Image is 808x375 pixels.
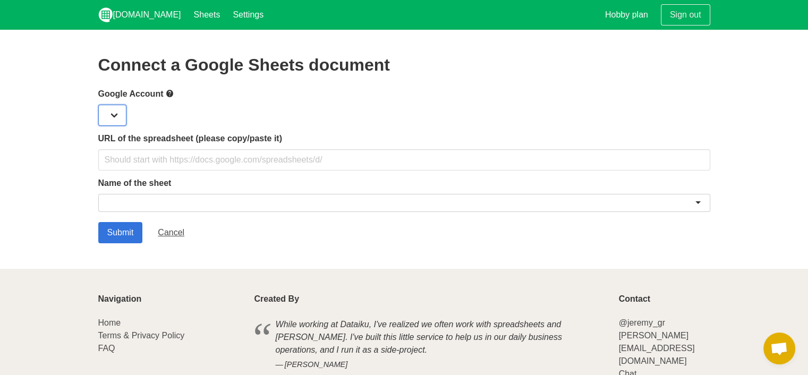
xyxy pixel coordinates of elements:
a: Open chat [763,333,795,364]
a: Sign out [661,4,710,25]
p: Navigation [98,294,242,304]
label: Google Account [98,87,710,100]
a: FAQ [98,344,115,353]
label: Name of the sheet [98,177,710,190]
a: @jeremy_gr [618,318,665,327]
input: Should start with https://docs.google.com/spreadsheets/d/ [98,149,710,171]
h2: Connect a Google Sheets document [98,55,710,74]
a: [PERSON_NAME][EMAIL_ADDRESS][DOMAIN_NAME] [618,331,694,365]
p: Created By [254,294,606,304]
a: Home [98,318,121,327]
cite: [PERSON_NAME] [276,359,585,371]
p: Contact [618,294,710,304]
a: Cancel [149,222,193,243]
img: logo_v2_white.png [98,7,113,22]
label: URL of the spreadsheet (please copy/paste it) [98,132,710,145]
a: Terms & Privacy Policy [98,331,185,340]
input: Submit [98,222,143,243]
blockquote: While working at Dataiku, I've realized we often work with spreadsheets and [PERSON_NAME]. I've b... [254,317,606,372]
